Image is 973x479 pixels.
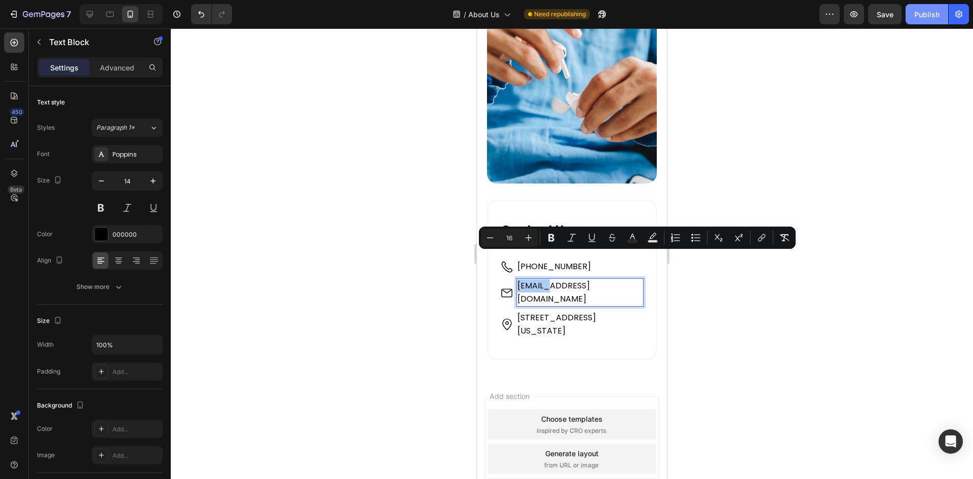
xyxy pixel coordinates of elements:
[41,284,119,308] a: [STREET_ADDRESS][US_STATE]
[67,432,122,441] span: from URL or image
[96,123,135,132] span: Paragraph 1*
[113,425,160,434] div: Add...
[23,232,37,245] img: gempages_581757496763351912-5b64b1c8-70d2-4aa1-a3af-f8df82d32c6a.svg
[64,385,126,396] div: Choose templates
[8,186,24,194] div: Beta
[9,362,57,373] span: Add section
[40,250,167,278] div: Rich Text Editor. Editing area: main
[23,289,37,303] img: gempages_581757496763351912-8a055994-3388-4a63-9192-ac7ec086a778.svg
[41,232,114,244] span: [PHONE_NUMBER]
[37,278,163,296] button: Show more
[477,28,667,479] iframe: To enrich screen reader interactions, please activate Accessibility in Grammarly extension settings
[37,451,55,460] div: Image
[479,227,796,249] div: Editor contextual toolbar
[40,231,167,246] div: Rich Text Editor. Editing area: main
[37,399,86,413] div: Background
[113,451,160,460] div: Add...
[10,108,24,116] div: 450
[37,340,54,349] div: Width
[60,398,129,407] span: inspired by CRO experts
[37,123,55,132] div: Styles
[4,4,76,24] button: 7
[92,336,162,354] input: Auto
[37,254,65,268] div: Align
[37,98,65,107] div: Text style
[534,10,586,19] span: Need republishing
[23,193,167,210] h2: Contact Us
[113,150,160,159] div: Poppins
[37,174,64,188] div: Size
[49,36,135,48] p: Text Block
[68,420,122,430] div: Generate layout
[41,251,113,276] span: [EMAIL_ADDRESS][DOMAIN_NAME]
[40,282,167,310] div: Rich Text Editor. Editing area: main
[77,282,124,292] div: Show more
[41,252,113,276] a: [EMAIL_ADDRESS][DOMAIN_NAME]
[468,9,500,20] span: About Us
[37,314,64,328] div: Size
[41,233,114,243] a: [PHONE_NUMBER]
[37,150,50,159] div: Font
[50,62,79,73] p: Settings
[877,10,893,19] span: Save
[37,367,60,376] div: Padding
[906,4,948,24] button: Publish
[23,257,37,271] img: gempages_581757496763351912-8c4a078e-f132-4793-9eff-dc46a507e2e9.svg
[939,429,963,454] div: Open Intercom Messenger
[191,4,232,24] div: Undo/Redo
[37,424,53,433] div: Color
[37,230,53,239] div: Color
[100,62,134,73] p: Advanced
[464,9,466,20] span: /
[868,4,902,24] button: Save
[92,119,163,137] button: Paragraph 1*
[41,283,119,308] span: [STREET_ADDRESS][US_STATE]
[113,230,160,239] div: 000000
[113,367,160,377] div: Add...
[914,9,940,20] div: Publish
[66,8,71,20] p: 7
